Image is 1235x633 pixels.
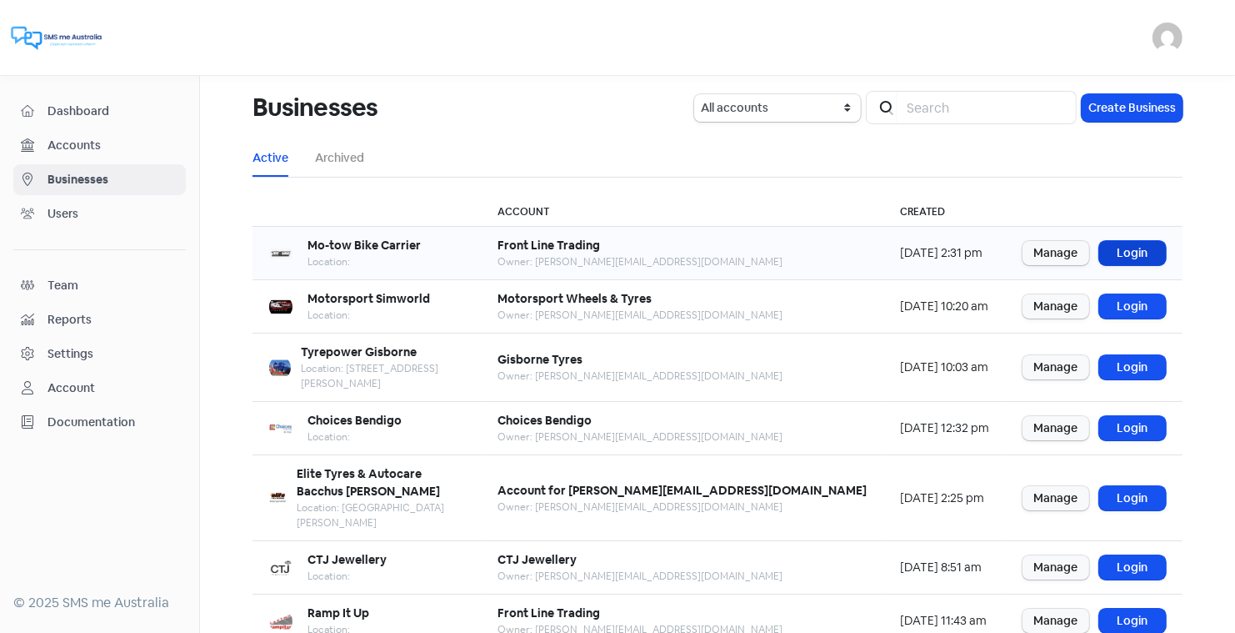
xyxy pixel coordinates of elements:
[47,205,178,223] span: Users
[297,466,440,499] b: Elite Tyres & Autocare Bacchus [PERSON_NAME]
[1099,486,1166,510] a: Login
[900,298,989,315] div: [DATE] 10:20 am
[269,556,292,580] img: 7be11b49-75b7-437a-b653-4ef32f684f53-250x250.png
[301,344,417,359] b: Tyrepower Gisborne
[47,311,178,329] span: Reports
[307,413,402,428] b: Choices Bendigo
[1099,555,1166,580] a: Login
[497,430,782,445] div: Owner: [PERSON_NAME][EMAIL_ADDRESS][DOMAIN_NAME]
[47,171,178,188] span: Businesses
[13,373,186,404] a: Account
[269,610,292,633] img: 35f4c1ad-4f2e-48ad-ab30-5155fdf70f3d-250x250.png
[497,369,782,384] div: Owner: [PERSON_NAME][EMAIL_ADDRESS][DOMAIN_NAME]
[900,359,989,376] div: [DATE] 10:03 am
[307,308,430,323] div: Location:
[1022,294,1089,319] a: Manage
[1099,294,1166,319] a: Login
[252,81,377,134] h1: Businesses
[301,361,464,391] div: Location: [STREET_ADDRESS][PERSON_NAME]
[13,593,186,613] div: © 2025 SMS me Australia
[900,244,989,262] div: [DATE] 2:31 pm
[1022,609,1089,633] a: Manage
[497,500,867,515] div: Owner: [PERSON_NAME][EMAIL_ADDRESS][DOMAIN_NAME]
[307,291,430,306] b: Motorsport Simworld
[497,483,867,498] b: Account for [PERSON_NAME][EMAIL_ADDRESS][DOMAIN_NAME]
[1022,555,1089,580] a: Manage
[897,91,1077,124] input: Search
[1099,416,1166,440] a: Login
[252,149,288,167] a: Active
[269,242,292,265] img: fe3a614c-30e4-438f-9f59-e4c543db84eb-250x250.png
[47,103,178,120] span: Dashboard
[1099,241,1166,265] a: Login
[13,270,186,301] a: Team
[1022,241,1089,265] a: Manage
[307,605,369,620] b: Ramp It Up
[13,339,186,369] a: Settings
[315,149,364,167] a: Archived
[1152,23,1182,53] img: User
[1099,355,1166,379] a: Login
[47,277,178,294] span: Team
[307,254,421,269] div: Location:
[900,559,989,576] div: [DATE] 8:51 am
[47,345,93,363] div: Settings
[307,238,421,253] b: Mo-tow Bike Carrier
[497,238,600,253] b: Front Line Trading
[497,605,600,620] b: Front Line Trading
[1022,486,1089,510] a: Manage
[1099,609,1166,633] a: Login
[497,254,782,269] div: Owner: [PERSON_NAME][EMAIL_ADDRESS][DOMAIN_NAME]
[497,569,782,584] div: Owner: [PERSON_NAME][EMAIL_ADDRESS][DOMAIN_NAME]
[497,308,782,323] div: Owner: [PERSON_NAME][EMAIL_ADDRESS][DOMAIN_NAME]
[13,130,186,161] a: Accounts
[900,490,989,507] div: [DATE] 2:25 pm
[47,379,95,397] div: Account
[269,486,287,510] img: 66d538de-5a83-4c3b-bc95-2d621ac501ae-250x250.png
[297,500,464,530] div: Location: [GEOGRAPHIC_DATA][PERSON_NAME]
[47,414,178,431] span: Documentation
[481,198,883,227] th: Account
[269,417,292,440] img: 0e827074-2277-4e51-9f29-4863781f49ff-250x250.png
[307,430,402,445] div: Location:
[497,352,582,367] b: Gisborne Tyres
[13,304,186,335] a: Reports
[13,407,186,438] a: Documentation
[900,612,989,630] div: [DATE] 11:43 am
[497,413,592,428] b: Choices Bendigo
[497,291,652,306] b: Motorsport Wheels & Tyres
[269,356,291,379] img: c0bdde3a-5c04-4e51-87e4-5bbdd84d0774-250x250.png
[47,137,178,154] span: Accounts
[307,552,387,567] b: CTJ Jewellery
[900,419,989,437] div: [DATE] 12:32 pm
[307,569,387,584] div: Location:
[883,198,1006,227] th: Created
[13,96,186,127] a: Dashboard
[497,552,577,567] b: CTJ Jewellery
[13,198,186,229] a: Users
[1022,416,1089,440] a: Manage
[269,295,292,319] img: f04f9500-df2d-4bc6-9216-70fe99c8ada6-250x250.png
[1022,355,1089,379] a: Manage
[13,164,186,195] a: Businesses
[1082,94,1182,122] button: Create Business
